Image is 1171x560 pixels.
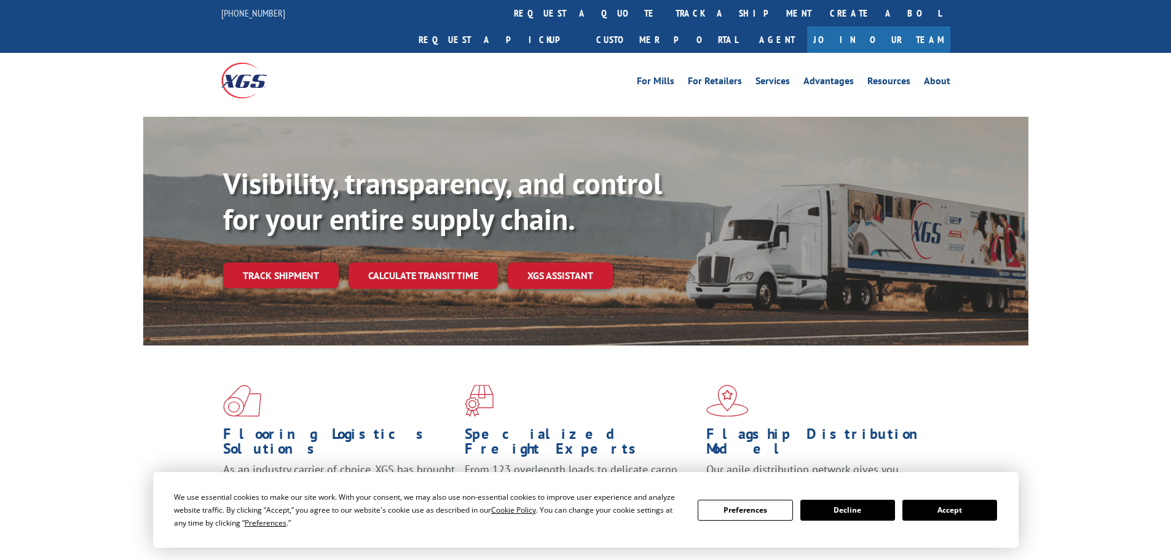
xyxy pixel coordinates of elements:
[800,500,895,521] button: Decline
[223,462,455,506] span: As an industry carrier of choice, XGS has brought innovation and dedication to flooring logistics...
[902,500,997,521] button: Accept
[465,385,494,417] img: xgs-icon-focused-on-flooring-red
[688,76,742,90] a: For Retailers
[349,262,498,289] a: Calculate transit time
[223,427,455,462] h1: Flooring Logistics Solutions
[637,76,674,90] a: For Mills
[803,76,854,90] a: Advantages
[924,76,950,90] a: About
[223,262,339,288] a: Track shipment
[491,505,536,515] span: Cookie Policy
[465,462,697,517] p: From 123 overlength loads to delicate cargo, our experienced staff knows the best way to move you...
[245,518,286,528] span: Preferences
[465,427,697,462] h1: Specialized Freight Experts
[867,76,910,90] a: Resources
[409,26,587,53] a: Request a pickup
[153,472,1019,548] div: Cookie Consent Prompt
[221,7,285,19] a: [PHONE_NUMBER]
[755,76,790,90] a: Services
[223,164,662,238] b: Visibility, transparency, and control for your entire supply chain.
[706,427,939,462] h1: Flagship Distribution Model
[587,26,747,53] a: Customer Portal
[807,26,950,53] a: Join Our Team
[747,26,807,53] a: Agent
[698,500,792,521] button: Preferences
[508,262,613,289] a: XGS ASSISTANT
[174,491,683,529] div: We use essential cookies to make our site work. With your consent, we may also use non-essential ...
[223,385,261,417] img: xgs-icon-total-supply-chain-intelligence-red
[706,462,932,491] span: Our agile distribution network gives you nationwide inventory management on demand.
[706,385,749,417] img: xgs-icon-flagship-distribution-model-red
